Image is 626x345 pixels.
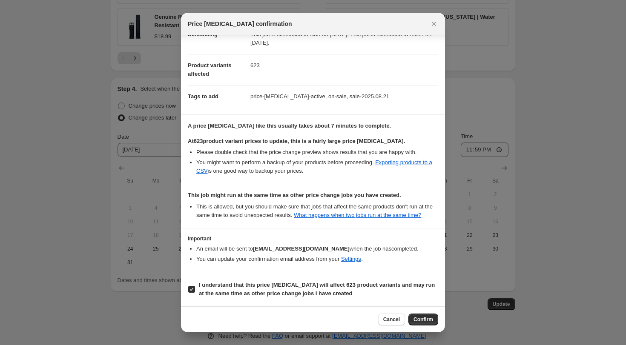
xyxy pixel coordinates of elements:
b: At 623 product variant prices to update, this is a fairly large price [MEDICAL_DATA]. [188,138,405,144]
span: Product variants affected [188,62,232,77]
b: [EMAIL_ADDRESS][DOMAIN_NAME] [253,245,350,252]
li: Please double check that the price change preview shows results that you are happy with. [196,148,438,157]
a: What happens when two jobs run at the same time? [294,212,421,218]
dd: price-[MEDICAL_DATA]-active, on-sale, sale-2025.08.21 [250,85,438,108]
span: Confirm [414,316,433,323]
button: Close [428,18,440,30]
h3: Important [188,235,438,242]
li: An email will be sent to when the job has completed . [196,245,438,253]
span: Tags to add [188,93,218,100]
dd: This job is scheduled to start on [DATE]. This job is scheduled to revert on [DATE]. [250,23,438,54]
button: Cancel [378,314,405,325]
b: I understand that this price [MEDICAL_DATA] will affect 623 product variants and may run at the s... [199,282,435,297]
a: Settings [341,256,361,262]
dd: 623 [250,54,438,77]
b: This job might run at the same time as other price change jobs you have created. [188,192,401,198]
span: Price [MEDICAL_DATA] confirmation [188,20,292,28]
b: A price [MEDICAL_DATA] like this usually takes about 7 minutes to complete. [188,123,391,129]
li: This is allowed, but you should make sure that jobs that affect the same products don ' t run at ... [196,202,438,220]
span: Cancel [383,316,400,323]
button: Confirm [408,314,438,325]
li: You can update your confirmation email address from your . [196,255,438,263]
a: Exporting products to a CSV [196,159,432,174]
li: You might want to perform a backup of your products before proceeding. is one good way to backup ... [196,158,438,175]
